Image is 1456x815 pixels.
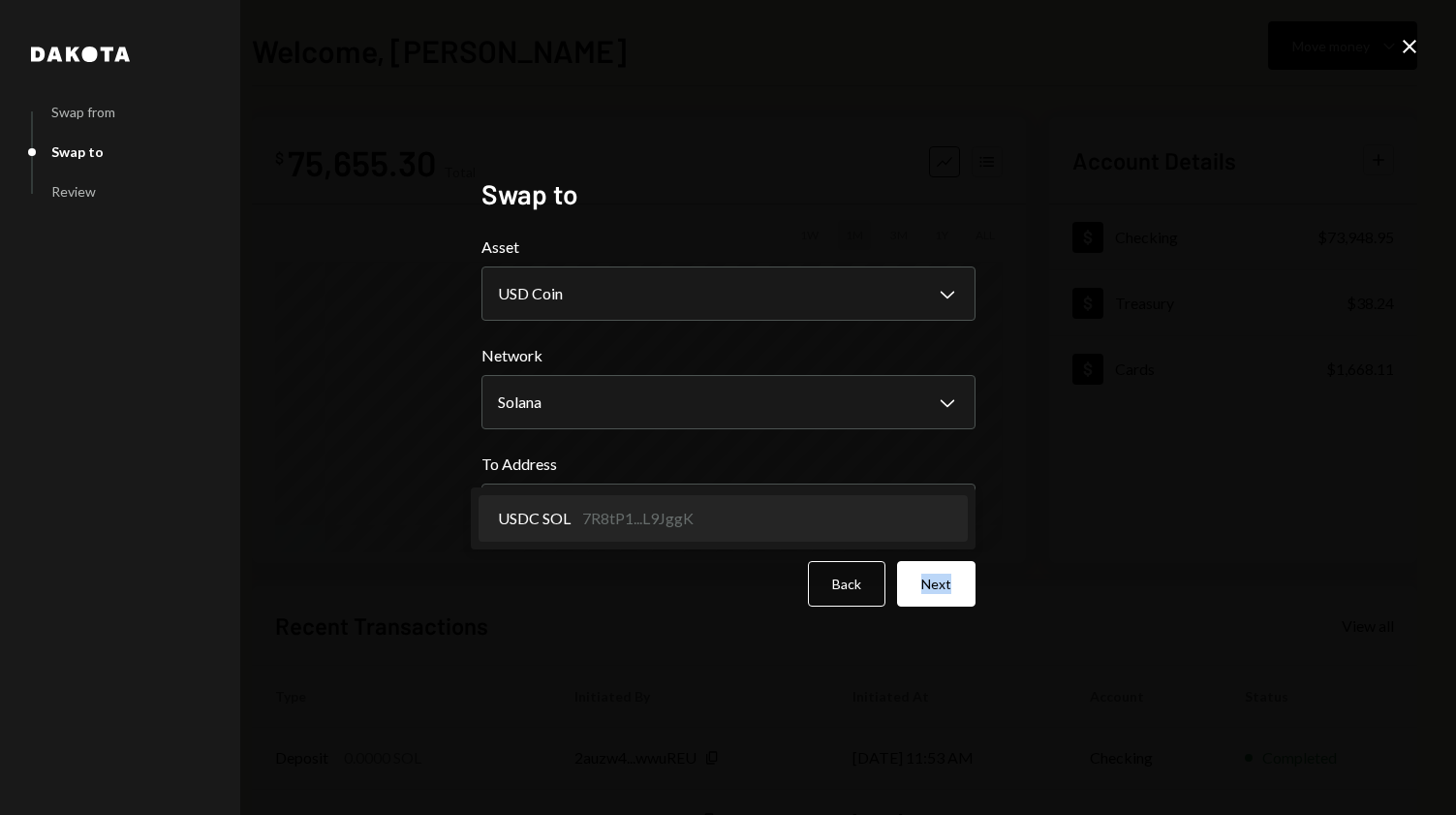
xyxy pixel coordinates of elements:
[481,235,976,259] label: Asset
[481,453,976,476] label: To Address
[481,266,976,321] button: Asset
[481,375,976,429] button: Network
[808,561,885,607] button: Back
[481,344,976,367] label: Network
[481,175,976,213] h2: Swap to
[582,507,694,530] div: 7R8tP1...L9JggK
[51,104,115,120] div: Swap from
[51,183,96,200] div: Review
[481,484,976,538] button: To Address
[498,507,571,530] span: USDC SOL
[51,143,104,160] div: Swap to
[897,561,976,607] button: Next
